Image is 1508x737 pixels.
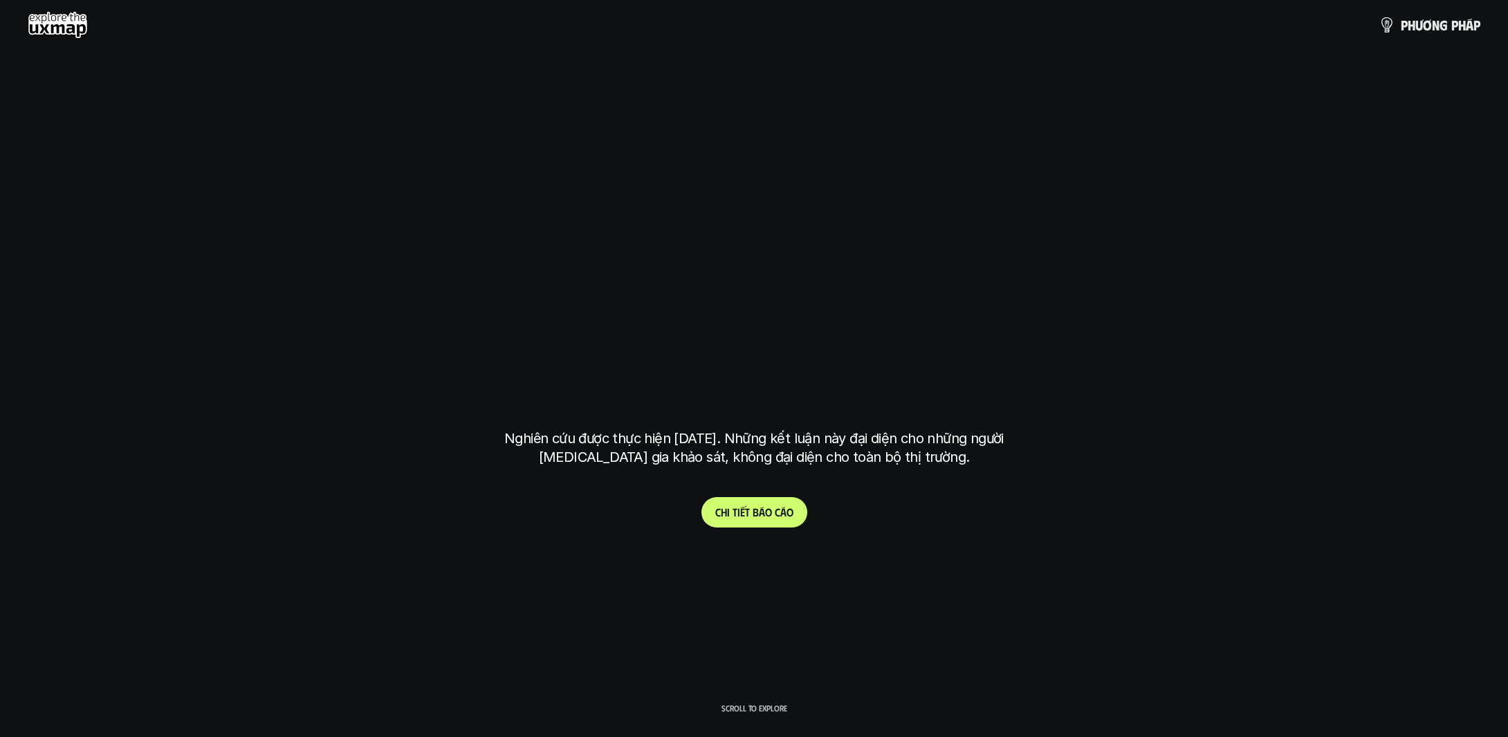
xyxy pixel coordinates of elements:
[1423,17,1432,32] span: ơ
[787,505,793,519] span: o
[706,210,811,226] h6: Kết quả nghiên cứu
[721,505,727,519] span: h
[737,505,740,519] span: i
[1379,11,1480,39] a: phươngpháp
[753,505,759,519] span: b
[733,505,737,519] span: t
[1466,17,1473,32] span: á
[780,505,787,519] span: á
[1432,17,1440,32] span: n
[1440,17,1448,32] span: g
[1451,17,1458,32] span: p
[775,505,780,519] span: c
[765,505,772,519] span: o
[715,505,721,519] span: C
[721,703,787,713] p: Scroll to explore
[502,239,1006,297] h1: phạm vi công việc của
[701,497,807,528] a: Chitiếtbáocáo
[759,505,765,519] span: á
[508,348,1001,407] h1: tại [GEOGRAPHIC_DATA]
[745,505,750,519] span: t
[495,429,1013,467] p: Nghiên cứu được thực hiện [DATE]. Những kết luận này đại diện cho những người [MEDICAL_DATA] gia ...
[1458,17,1466,32] span: h
[727,505,730,519] span: i
[1415,17,1423,32] span: ư
[1473,17,1480,32] span: p
[740,505,745,519] span: ế
[1401,17,1408,32] span: p
[1408,17,1415,32] span: h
